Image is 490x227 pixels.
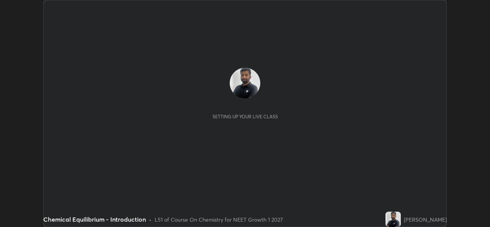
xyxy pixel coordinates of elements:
div: Setting up your live class [212,114,278,119]
div: • [149,216,152,224]
div: L51 of Course On Chemistry for NEET Growth 1 2027 [155,216,283,224]
img: 24d67036607d45f1b5261c940733aadb.jpg [385,212,401,227]
img: 24d67036607d45f1b5261c940733aadb.jpg [230,68,260,98]
div: [PERSON_NAME] [404,216,447,224]
div: Chemical Equilibrium - Introduction [43,215,146,224]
